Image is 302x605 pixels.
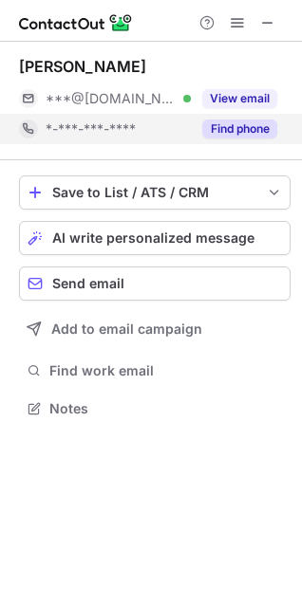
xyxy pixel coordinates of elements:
[46,90,177,107] span: ***@[DOMAIN_NAME]
[52,230,255,246] span: AI write personalized message
[19,57,146,76] div: [PERSON_NAME]
[19,221,291,255] button: AI write personalized message
[19,357,291,384] button: Find work email
[202,119,277,138] button: Reveal Button
[19,175,291,210] button: save-profile-one-click
[52,276,124,291] span: Send email
[19,11,133,34] img: ContactOut v5.3.10
[19,395,291,422] button: Notes
[202,89,277,108] button: Reveal Button
[49,362,283,379] span: Find work email
[51,321,202,337] span: Add to email campaign
[52,185,257,200] div: Save to List / ATS / CRM
[19,312,291,346] button: Add to email campaign
[19,266,291,301] button: Send email
[49,400,283,417] span: Notes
